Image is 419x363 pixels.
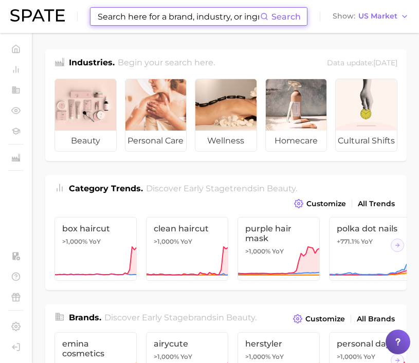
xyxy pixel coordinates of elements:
span: +771.1% [337,238,359,245]
a: polka dot nails+771.1% YoY [329,217,411,281]
span: All Brands [357,315,395,323]
img: SPATE [10,9,65,22]
span: >1,000% [245,353,270,360]
span: All Trends [358,199,395,208]
span: YoY [180,238,192,246]
button: Customize [290,312,348,326]
span: Category Trends . [69,184,143,193]
span: emina cosmetics [62,339,129,358]
span: >1,000% [245,247,270,255]
span: YoY [89,238,101,246]
span: Search [271,12,301,22]
a: cultural shifts [335,79,397,152]
span: >1,000% [337,353,362,360]
span: beauty [267,184,296,193]
h1: Industries. [69,57,115,70]
a: purple hair mask>1,000% YoY [238,217,320,281]
span: Customize [305,315,345,323]
input: Search here for a brand, industry, or ingredient [97,8,260,25]
span: personal care [125,131,187,151]
span: >1,000% [154,353,179,360]
span: Customize [306,199,346,208]
span: airycute [154,339,221,349]
h2: Begin your search here. [118,57,215,70]
a: All Trends [355,197,397,211]
span: Discover Early Stage brands in . [104,313,257,322]
span: polka dot nails [337,224,404,233]
span: personal day [337,339,404,349]
span: YoY [361,238,373,246]
span: wellness [195,131,257,151]
span: beauty [226,313,255,322]
a: wellness [195,79,257,152]
span: YoY [272,353,284,361]
div: Data update: [DATE] [327,57,397,70]
span: purple hair mask [245,224,312,243]
span: >1,000% [62,238,87,245]
span: beauty [55,131,116,151]
button: ShowUS Market [330,10,411,23]
span: box haircut [62,224,129,233]
span: herstyler [245,339,312,349]
span: Discover Early Stage trends in . [146,184,297,193]
a: Log out. Currently logged in with e-mail zach.stewart@emersongroup.com. [8,339,24,355]
span: YoY [363,353,375,361]
a: homecare [265,79,327,152]
a: clean haircut>1,000% YoY [146,217,228,281]
span: >1,000% [154,238,179,245]
span: homecare [266,131,327,151]
span: clean haircut [154,224,221,233]
span: Show [333,13,355,19]
a: box haircut>1,000% YoY [54,217,137,281]
button: Customize [292,196,349,211]
span: Brands . [69,313,101,322]
a: All Brands [354,312,397,326]
button: Scroll Right [391,239,404,252]
a: beauty [54,79,117,152]
span: US Market [358,13,397,19]
span: YoY [272,247,284,256]
span: cultural shifts [336,131,397,151]
span: YoY [180,353,192,361]
a: personal care [125,79,187,152]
